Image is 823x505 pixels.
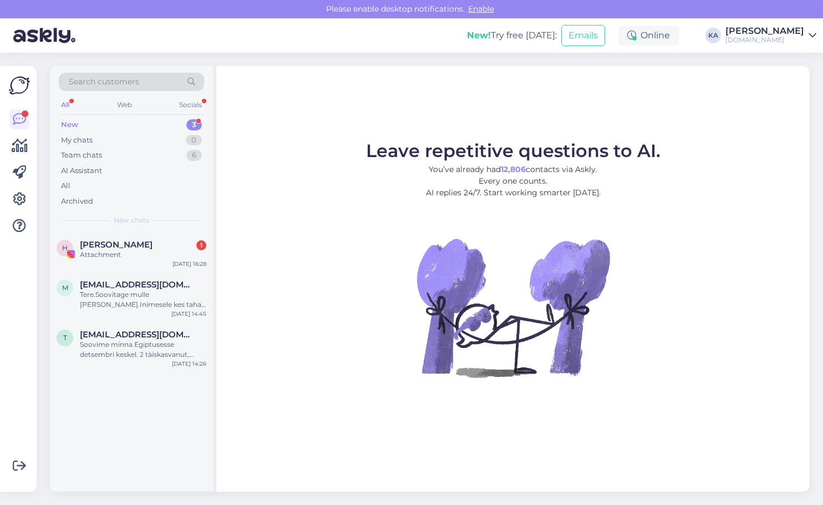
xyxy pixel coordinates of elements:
[115,98,134,112] div: Web
[80,290,206,310] div: Tere.Soovitage mulle [PERSON_NAME].Inimesele kes tahab minna reisile esimest korda.
[62,244,68,252] span: H
[467,30,491,41] b: New!
[196,240,206,250] div: 1
[725,27,804,36] div: [PERSON_NAME]
[9,75,30,96] img: Askly Logo
[177,98,204,112] div: Socials
[61,119,78,130] div: New
[80,280,195,290] span: margusmutli@gmail.com
[80,330,195,340] span: tonnebrita@gmail.com
[465,4,497,14] span: Enable
[80,250,206,260] div: Attachment
[467,29,557,42] div: Try free [DATE]:
[80,240,153,250] span: Heleri Kaljula
[171,310,206,318] div: [DATE] 14:45
[501,164,526,174] b: 12,806
[61,196,93,207] div: Archived
[186,135,202,146] div: 0
[172,260,206,268] div: [DATE] 16:28
[172,360,206,368] div: [DATE] 14:26
[61,150,102,161] div: Team chats
[61,180,70,191] div: All
[186,119,202,130] div: 3
[61,135,93,146] div: My chats
[63,334,67,342] span: t
[186,150,202,161] div: 6
[69,76,139,88] span: Search customers
[61,165,102,176] div: AI Assistant
[80,340,206,360] div: Soovime minna Egiptusesse detsembri keskel. 2 täiskasvanut, kellest 1 on käinud Türgis ja teine m...
[366,164,661,199] p: You’ve already had contacts via Askly. Every one counts. AI replies 24/7. Start working smarter [...
[114,215,149,225] span: New chats
[62,284,68,292] span: m
[561,25,605,46] button: Emails
[413,208,613,407] img: No Chat active
[705,28,721,43] div: KA
[59,98,72,112] div: All
[725,36,804,44] div: [DOMAIN_NAME]
[366,140,661,161] span: Leave repetitive questions to AI.
[725,27,816,44] a: [PERSON_NAME][DOMAIN_NAME]
[618,26,679,46] div: Online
